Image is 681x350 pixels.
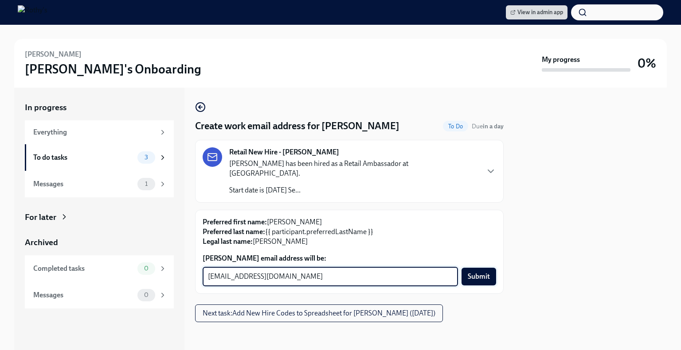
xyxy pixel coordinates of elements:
p: [PERSON_NAME] has been hired as a Retail Ambassador at [GEOGRAPHIC_DATA]. [229,159,478,178]
strong: My progress [542,55,580,65]
a: View in admin app [506,5,567,19]
label: [PERSON_NAME] email address will be: [203,254,496,263]
div: To do tasks [33,153,134,162]
span: 3 [139,154,153,161]
textarea: [EMAIL_ADDRESS][DOMAIN_NAME] [208,271,453,282]
span: Due [472,123,504,130]
h3: 0% [638,55,656,71]
span: 0 [139,265,154,272]
strong: Legal last name: [203,237,253,246]
a: Everything [25,120,174,144]
span: To Do [443,123,468,130]
p: [PERSON_NAME] {{ participant.preferredLastName }} [PERSON_NAME] [203,217,496,246]
button: Next task:Add New Hire Codes to Spreadsheet for [PERSON_NAME] ([DATE]) [195,304,443,322]
a: Completed tasks0 [25,255,174,282]
div: Messages [33,179,134,189]
span: 1 [140,181,153,187]
h4: Create work email address for [PERSON_NAME] [195,119,399,133]
a: Messages1 [25,171,174,197]
a: Messages0 [25,282,174,308]
span: View in admin app [510,8,563,17]
div: For later [25,212,56,223]
span: Submit [468,272,490,281]
strong: Preferred first name: [203,218,267,226]
span: 0 [139,292,154,298]
a: Archived [25,237,174,248]
strong: Retail New Hire - [PERSON_NAME] [229,147,339,157]
strong: in a day [483,123,504,130]
p: Start date is [DATE] Se... [229,185,478,195]
a: In progress [25,102,174,113]
span: Next task : Add New Hire Codes to Spreadsheet for [PERSON_NAME] ([DATE]) [203,309,435,318]
div: Everything [33,127,155,137]
h6: [PERSON_NAME] [25,50,82,59]
button: Submit [462,268,496,285]
a: To do tasks3 [25,144,174,171]
strong: Preferred last name: [203,227,265,236]
div: Completed tasks [33,264,134,273]
span: August 13th, 2025 09:00 [472,122,504,131]
h3: [PERSON_NAME]'s Onboarding [25,61,201,77]
img: Rothy's [18,5,47,19]
div: Messages [33,290,134,300]
a: For later [25,212,174,223]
